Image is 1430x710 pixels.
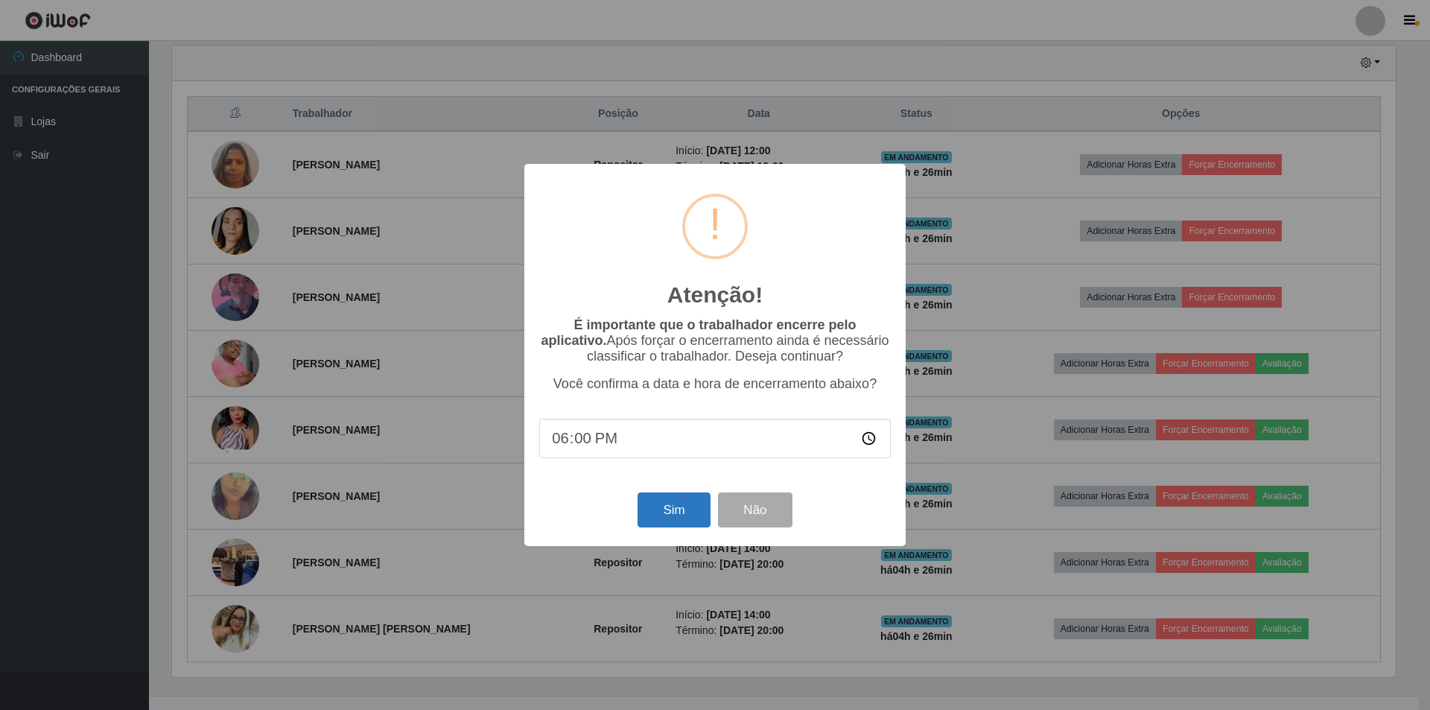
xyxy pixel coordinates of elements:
[539,376,891,392] p: Você confirma a data e hora de encerramento abaixo?
[541,317,856,348] b: É importante que o trabalhador encerre pelo aplicativo.
[667,282,763,308] h2: Atenção!
[718,492,792,527] button: Não
[638,492,710,527] button: Sim
[539,317,891,364] p: Após forçar o encerramento ainda é necessário classificar o trabalhador. Deseja continuar?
